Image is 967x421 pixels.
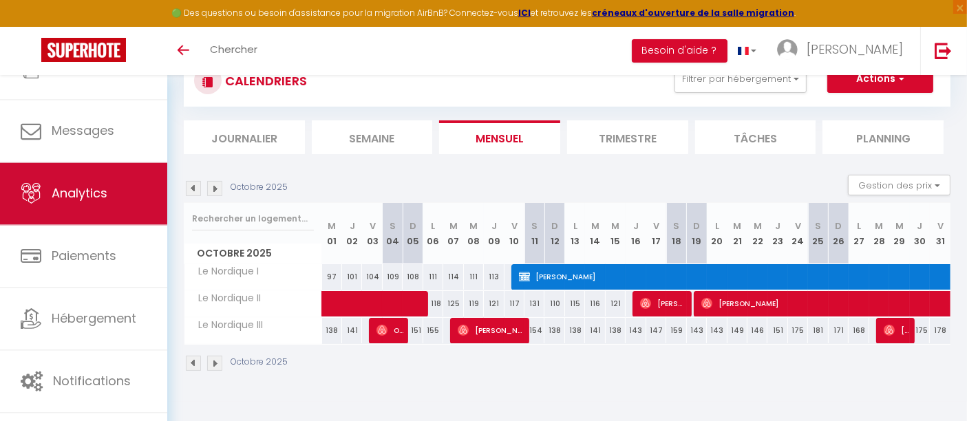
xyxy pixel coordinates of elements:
[222,65,307,96] h3: CALENDRIERS
[423,203,443,264] th: 06
[11,6,52,47] button: Ouvrir le widget de chat LiveChat
[895,219,904,233] abbr: M
[884,317,911,343] span: [PERSON_NAME]
[231,181,288,194] p: Octobre 2025
[362,203,382,264] th: 03
[693,219,700,233] abbr: D
[464,203,484,264] th: 08
[342,203,362,264] th: 02
[469,219,478,233] abbr: M
[362,264,382,290] div: 104
[707,203,727,264] th: 20
[322,318,342,343] div: 138
[585,203,605,264] th: 14
[788,318,808,343] div: 175
[917,219,922,233] abbr: J
[875,219,883,233] abbr: M
[458,317,524,343] span: [PERSON_NAME]
[849,318,869,343] div: 168
[829,318,849,343] div: 171
[585,318,605,343] div: 141
[210,42,257,56] span: Chercher
[822,120,944,154] li: Planning
[52,122,114,139] span: Messages
[747,318,767,343] div: 146
[910,318,930,343] div: 175
[52,248,116,265] span: Paiements
[443,203,463,264] th: 07
[687,318,707,343] div: 143
[606,203,626,264] th: 15
[504,291,524,316] div: 117
[632,39,727,63] button: Besoin d'aide ?
[383,264,403,290] div: 109
[592,7,794,19] a: créneaux d'ouverture de la salle migration
[754,219,762,233] abbr: M
[551,219,558,233] abbr: D
[937,219,944,233] abbr: V
[606,318,626,343] div: 138
[443,264,463,290] div: 114
[322,203,342,264] th: 01
[328,219,336,233] abbr: M
[707,318,727,343] div: 143
[775,219,780,233] abbr: J
[857,219,861,233] abbr: L
[342,318,362,343] div: 141
[350,219,355,233] abbr: J
[491,219,497,233] abbr: J
[795,219,801,233] abbr: V
[524,318,544,343] div: 154
[666,318,686,343] div: 159
[930,318,950,343] div: 178
[511,219,518,233] abbr: V
[544,291,564,316] div: 110
[930,203,950,264] th: 31
[674,65,807,93] button: Filtrer par hébergement
[687,203,707,264] th: 19
[606,291,626,316] div: 121
[184,120,305,154] li: Journalier
[646,203,666,264] th: 17
[848,175,950,195] button: Gestion des prix
[383,203,403,264] th: 04
[626,203,646,264] th: 16
[767,318,787,343] div: 151
[567,120,688,154] li: Trimestre
[849,203,869,264] th: 27
[695,120,816,154] li: Tâches
[52,310,136,327] span: Hébergement
[192,206,314,231] input: Rechercher un logement...
[376,317,403,343] span: Ophelie Blondeleau
[423,264,443,290] div: 111
[808,203,828,264] th: 25
[767,203,787,264] th: 23
[673,219,679,233] abbr: S
[484,264,504,290] div: 113
[808,318,828,343] div: 181
[908,359,957,411] iframe: Chat
[633,219,639,233] abbr: J
[504,203,524,264] th: 10
[187,318,267,333] span: Le Nordique III
[565,318,585,343] div: 138
[52,185,107,202] span: Analytics
[41,38,126,62] img: Super Booking
[829,203,849,264] th: 26
[187,291,265,306] span: Le Nordique II
[312,120,433,154] li: Semaine
[431,219,435,233] abbr: L
[518,7,531,19] strong: ICI
[524,203,544,264] th: 11
[565,291,585,316] div: 115
[827,65,933,93] button: Actions
[370,219,376,233] abbr: V
[585,291,605,316] div: 116
[889,203,909,264] th: 29
[612,219,620,233] abbr: M
[935,42,952,59] img: logout
[869,203,889,264] th: 28
[322,264,342,290] div: 97
[231,356,288,369] p: Octobre 2025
